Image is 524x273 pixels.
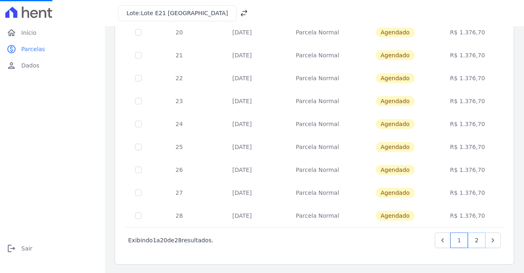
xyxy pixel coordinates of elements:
[485,232,501,248] a: Next
[277,90,358,113] td: Parcela Normal
[207,113,277,135] td: [DATE]
[174,237,182,244] span: 28
[277,135,358,158] td: Parcela Normal
[433,44,503,67] td: R$ 1.376,70
[207,21,277,44] td: [DATE]
[433,204,503,227] td: R$ 1.376,70
[433,21,503,44] td: R$ 1.376,70
[3,240,102,257] a: logoutSair
[151,181,207,204] td: 27
[7,61,16,70] i: person
[7,44,16,54] i: paid
[376,73,415,83] span: Agendado
[376,142,415,152] span: Agendado
[151,90,207,113] td: 23
[126,9,228,18] h3: Lote:
[207,158,277,181] td: [DATE]
[433,158,503,181] td: R$ 1.376,70
[151,44,207,67] td: 21
[433,90,503,113] td: R$ 1.376,70
[207,135,277,158] td: [DATE]
[21,29,36,37] span: Início
[376,96,415,106] span: Agendado
[207,204,277,227] td: [DATE]
[141,10,228,16] span: Lote E21 [GEOGRAPHIC_DATA]
[3,25,102,41] a: homeInício
[376,119,415,129] span: Agendado
[128,236,213,244] p: Exibindo a de resultados.
[151,135,207,158] td: 25
[3,41,102,57] a: paidParcelas
[151,158,207,181] td: 26
[207,44,277,67] td: [DATE]
[435,232,450,248] a: Previous
[433,181,503,204] td: R$ 1.376,70
[21,244,32,253] span: Sair
[277,113,358,135] td: Parcela Normal
[376,188,415,198] span: Agendado
[21,61,39,70] span: Dados
[3,57,102,74] a: personDados
[376,50,415,60] span: Agendado
[151,67,207,90] td: 22
[7,244,16,253] i: logout
[277,204,358,227] td: Parcela Normal
[153,237,156,244] span: 1
[7,28,16,38] i: home
[433,67,503,90] td: R$ 1.376,70
[277,181,358,204] td: Parcela Normal
[277,158,358,181] td: Parcela Normal
[277,21,358,44] td: Parcela Normal
[207,67,277,90] td: [DATE]
[376,211,415,221] span: Agendado
[450,232,468,248] a: 1
[433,113,503,135] td: R$ 1.376,70
[376,165,415,175] span: Agendado
[468,232,486,248] a: 2
[277,67,358,90] td: Parcela Normal
[151,113,207,135] td: 24
[160,237,167,244] span: 20
[21,45,45,53] span: Parcelas
[207,181,277,204] td: [DATE]
[376,27,415,37] span: Agendado
[277,44,358,67] td: Parcela Normal
[433,135,503,158] td: R$ 1.376,70
[151,21,207,44] td: 20
[207,90,277,113] td: [DATE]
[151,204,207,227] td: 28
